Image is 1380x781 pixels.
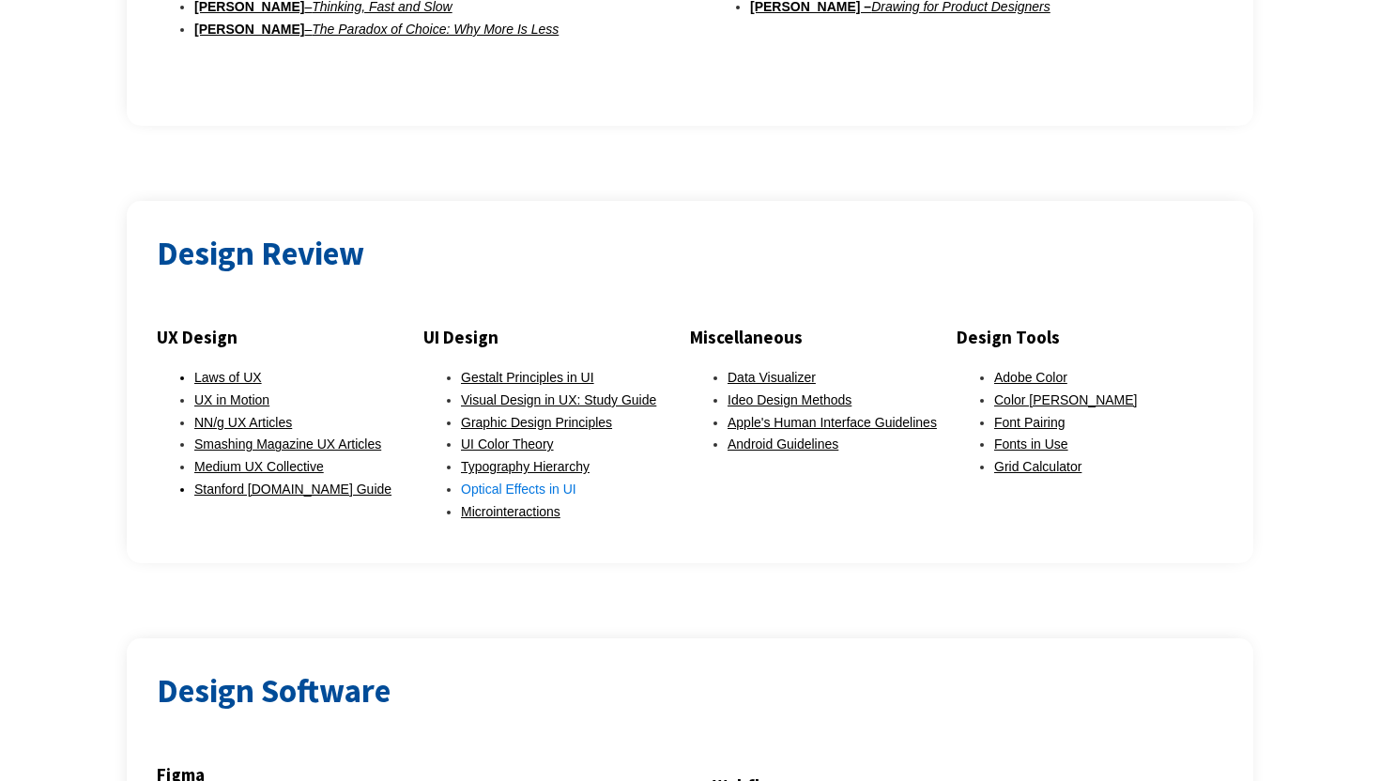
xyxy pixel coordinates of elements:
a: Data Visualizer [728,370,816,385]
a: Color [PERSON_NAME] [994,392,1137,407]
a: Laws of UX [194,370,262,385]
a: Fonts in Use [994,436,1068,452]
a: UX in Motion [194,392,269,407]
a: Gestalt Principles in UI [461,370,594,385]
h3: Miscellaneous [690,322,957,352]
a: Ideo Design Methods [728,392,851,407]
a: Optical Effects in UI [461,482,576,497]
h2: Design Software [157,668,1223,714]
h3: Design Tools [957,322,1223,352]
h3: UX Design [157,322,423,352]
em: The Paradox of Choice: Why More Is Less [312,22,559,37]
strong: [PERSON_NAME] [194,22,304,37]
a: NN/g UX Articles [194,415,292,430]
a: Microinteractions [461,504,560,519]
a: UI Color Theory [461,436,554,452]
a: Medium UX Collective [194,459,324,474]
a: Smashing Magazine UX Articles [194,436,381,452]
a: Android Guidelines [728,436,838,452]
h3: UI Design [423,322,690,352]
a: Graphic Design Principles [461,415,612,430]
a: Font Pairing [994,415,1065,430]
a: [PERSON_NAME]–The Paradox of Choice: Why More Is Less [194,22,559,37]
h2: Design Review [157,231,1223,277]
a: Grid Calculator [994,459,1081,474]
a: Stanford [DOMAIN_NAME] Guide [194,482,391,497]
a: Apple's Human Interface Guidelines [728,415,937,430]
a: Visual Design in UX: Study Guide [461,392,656,407]
a: Adobe Color [994,370,1067,385]
a: Typography Hierarchy [461,459,590,474]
